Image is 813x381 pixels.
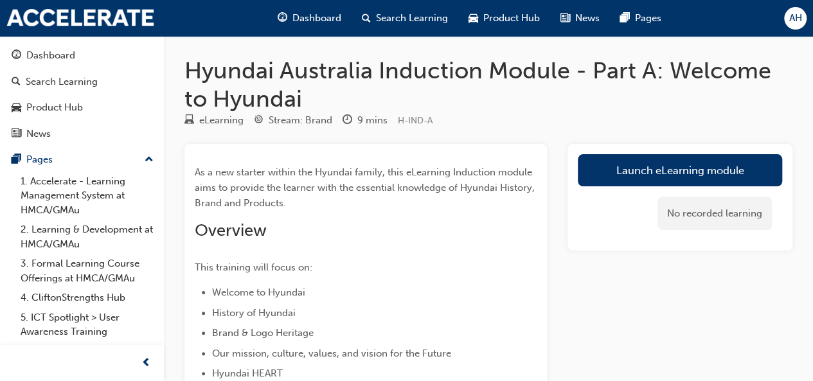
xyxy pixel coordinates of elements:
[784,7,807,30] button: AH
[469,10,478,26] span: car-icon
[269,113,332,128] div: Stream: Brand
[5,41,159,148] button: DashboardSearch LearningProduct HubNews
[212,368,283,379] span: Hyundai HEART
[15,288,159,308] a: 4. CliftonStrengths Hub
[26,100,83,115] div: Product Hub
[15,342,159,362] a: All Pages
[376,11,448,26] span: Search Learning
[267,5,352,31] a: guage-iconDashboard
[575,11,600,26] span: News
[278,10,287,26] span: guage-icon
[635,11,661,26] span: Pages
[212,307,296,319] span: History of Hyundai
[195,220,267,240] span: Overview
[6,9,154,27] img: accelerate-hmca
[560,10,570,26] span: news-icon
[195,261,312,273] span: This training will focus on:
[578,154,782,186] a: Launch eLearning module
[398,115,433,126] span: Learning resource code
[12,76,21,88] span: search-icon
[352,5,458,31] a: search-iconSearch Learning
[12,50,21,62] span: guage-icon
[343,112,388,128] div: Duration
[145,152,154,168] span: up-icon
[12,102,21,114] span: car-icon
[789,11,802,26] span: AH
[5,96,159,120] a: Product Hub
[12,154,21,166] span: pages-icon
[357,113,388,128] div: 9 mins
[620,10,630,26] span: pages-icon
[5,70,159,94] a: Search Learning
[141,355,151,371] span: prev-icon
[343,115,352,127] span: clock-icon
[5,122,159,146] a: News
[15,308,159,342] a: 5. ICT Spotlight > User Awareness Training
[26,127,51,141] div: News
[26,48,75,63] div: Dashboard
[12,128,21,140] span: news-icon
[26,152,53,167] div: Pages
[15,172,159,220] a: 1. Accelerate - Learning Management System at HMCA/GMAu
[610,5,672,31] a: pages-iconPages
[212,327,314,339] span: Brand & Logo Heritage
[212,287,305,298] span: Welcome to Hyundai
[195,166,537,209] span: As a new starter within the Hyundai family, this eLearning Induction module aims to provide the l...
[483,11,540,26] span: Product Hub
[15,220,159,254] a: 2. Learning & Development at HMCA/GMAu
[184,57,792,112] h1: Hyundai Australia Induction Module - Part A: Welcome to Hyundai
[550,5,610,31] a: news-iconNews
[362,10,371,26] span: search-icon
[184,115,194,127] span: learningResourceType_ELEARNING-icon
[26,75,98,89] div: Search Learning
[15,254,159,288] a: 3. Formal Learning Course Offerings at HMCA/GMAu
[5,148,159,172] button: Pages
[254,112,332,128] div: Stream
[212,348,451,359] span: Our mission, culture, values, and vision for the Future
[254,115,264,127] span: target-icon
[458,5,550,31] a: car-iconProduct Hub
[5,44,159,67] a: Dashboard
[657,197,772,231] div: No recorded learning
[199,113,244,128] div: eLearning
[184,112,244,128] div: Type
[292,11,341,26] span: Dashboard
